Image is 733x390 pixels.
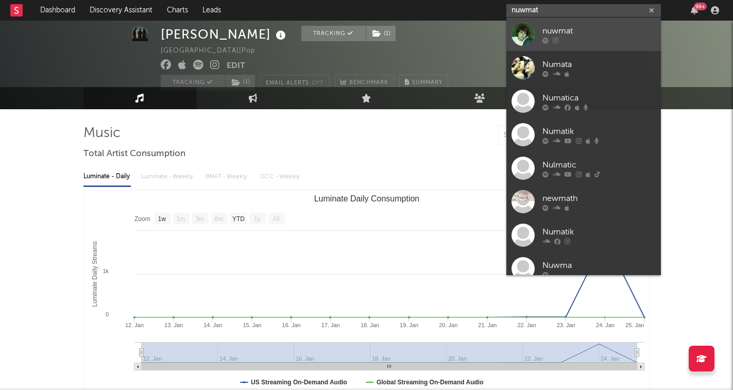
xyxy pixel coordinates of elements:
[517,322,536,328] text: 22. Jan
[161,75,225,90] button: Tracking
[499,131,607,140] input: Search by song name or URL
[91,241,98,307] text: Luminate Daily Streams
[161,45,267,57] div: [GEOGRAPHIC_DATA] | Pop
[314,194,419,203] text: Luminate Daily Consumption
[227,60,245,73] button: Edit
[103,268,109,274] text: 1k
[83,168,131,185] div: Luminate - Daily
[272,215,279,223] text: All
[542,226,656,238] div: Numatik
[195,215,204,223] text: 3m
[439,322,457,328] text: 20. Jan
[412,80,442,86] span: Summary
[243,322,261,328] text: 15. Jan
[506,84,661,118] a: Numatica
[556,322,575,328] text: 23. Jan
[595,322,614,328] text: 24. Jan
[542,259,656,272] div: Nuwma
[506,51,661,84] a: Numata
[176,215,185,223] text: 1m
[506,151,661,185] a: Nulmatic
[399,75,448,90] button: Summary
[254,215,261,223] text: 1y
[691,6,698,14] button: 99+
[506,118,661,151] a: Numatik
[214,215,223,223] text: 6m
[203,322,222,328] text: 14. Jan
[226,75,255,90] button: (1)
[232,215,244,223] text: YTD
[301,26,366,41] button: Tracking
[349,77,388,89] span: Benchmark
[134,215,150,223] text: Zoom
[366,26,396,41] button: (1)
[625,322,644,328] text: 25. Jan
[335,75,394,90] a: Benchmark
[542,92,656,104] div: Numatica
[161,26,288,43] div: [PERSON_NAME]
[506,18,661,51] a: nuwmat
[360,322,379,328] text: 18. Jan
[506,4,661,17] input: Search for artists
[400,322,418,328] text: 19. Jan
[282,322,300,328] text: 16. Jan
[542,58,656,71] div: Numata
[251,379,347,386] text: US Streaming On-Demand Audio
[694,3,707,10] div: 99 +
[366,26,396,41] span: ( 1 )
[158,215,166,223] text: 1w
[542,159,656,171] div: Nulmatic
[506,185,661,218] a: newmath
[164,322,183,328] text: 13. Jan
[321,322,339,328] text: 17. Jan
[478,322,497,328] text: 21. Jan
[542,25,656,37] div: nuwmat
[260,75,330,90] button: Email AlertsOff
[312,80,324,86] em: Off
[506,252,661,285] a: Nuwma
[376,379,483,386] text: Global Streaming On-Demand Audio
[542,125,656,138] div: Numatik
[542,192,656,205] div: newmath
[125,322,143,328] text: 12. Jan
[83,148,185,160] span: Total Artist Consumption
[506,218,661,252] a: Numatik
[105,311,108,317] text: 0
[225,75,255,90] span: ( 1 )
